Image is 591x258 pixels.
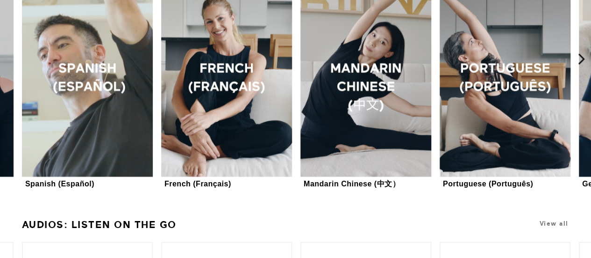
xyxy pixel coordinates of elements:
[22,215,177,235] a: Audios: Listen On the Go
[540,220,569,227] a: View all
[443,179,533,188] div: Portuguese (Português)
[25,179,94,188] div: Spanish (Español)
[164,179,231,188] div: French (Français)
[304,179,400,188] div: Mandarin Chinese (中文）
